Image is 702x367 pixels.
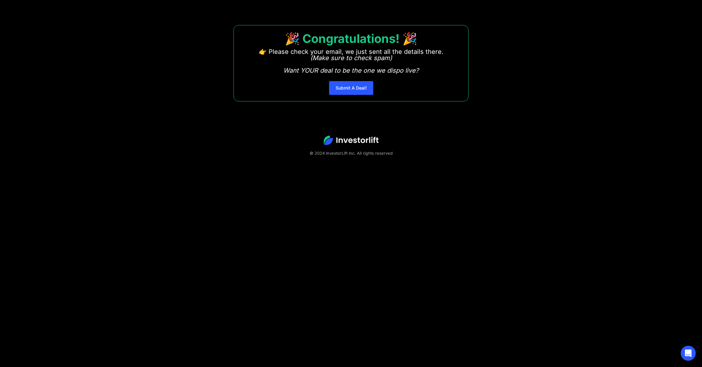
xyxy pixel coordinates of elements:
div: Open Intercom Messenger [681,346,696,361]
strong: 🎉 Congratulations! 🎉 [285,31,417,46]
p: 👉 Please check your email, we just sent all the details there. ‍ [259,49,443,74]
div: © 2024 InvestorLift Inc. All rights reserved [22,150,680,156]
em: (Make sure to check spam) Want YOUR deal to be the one we dispo live? [283,54,419,74]
a: Submit A Deal! [329,81,373,95]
